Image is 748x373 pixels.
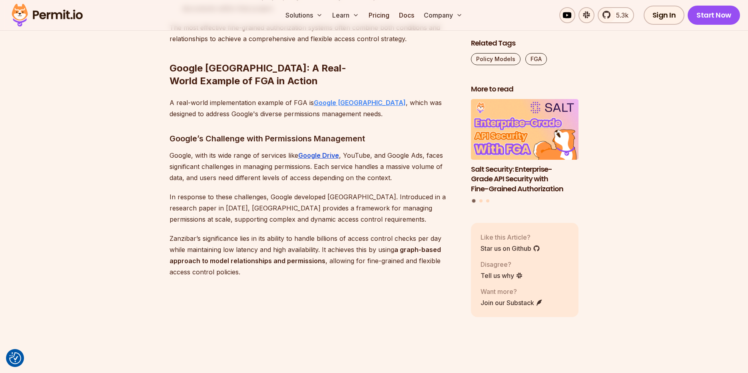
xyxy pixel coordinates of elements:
a: Google Drive [298,151,339,159]
li: 1 of 3 [471,99,579,194]
h3: Salt Security: Enterprise-Grade API Security with Fine-Grained Authorization [471,164,579,194]
a: FGA [525,53,547,65]
button: Solutions [282,7,326,23]
h2: Google [GEOGRAPHIC_DATA]: A Real-World Example of FGA in Action [170,30,458,87]
img: Permit logo [8,2,86,29]
p: The most effective fine-grained authorization systems often combine both conditions and relations... [170,22,458,44]
a: Salt Security: Enterprise-Grade API Security with Fine-Grained AuthorizationSalt Security: Enterp... [471,99,579,194]
a: Pricing [365,7,393,23]
p: A real-world implementation example of FGA is , which was designed to address Google's diverse pe... [170,97,458,119]
span: 5.3k [611,10,628,20]
a: Docs [396,7,417,23]
div: Posts [471,99,579,204]
p: Like this Article? [481,232,540,242]
a: Tell us why [481,270,523,280]
button: Consent Preferences [9,352,21,364]
a: Google [GEOGRAPHIC_DATA] [314,99,406,107]
img: Revisit consent button [9,352,21,364]
a: Star us on Github [481,243,540,253]
button: Go to slide 3 [486,199,489,202]
p: Want more? [481,286,543,296]
h3: Google’s Challenge with Permissions Management [170,132,458,145]
button: Learn [329,7,362,23]
p: Disagree? [481,259,523,269]
h2: More to read [471,84,579,94]
a: Sign In [644,6,685,25]
a: Join our Substack [481,298,543,307]
a: Start Now [688,6,740,25]
img: Salt Security: Enterprise-Grade API Security with Fine-Grained Authorization [471,99,579,160]
button: Go to slide 1 [472,199,476,202]
p: In response to these challenges, Google developed [GEOGRAPHIC_DATA]. Introduced in a research pap... [170,191,458,225]
h2: Related Tags [471,38,579,48]
p: Google, with its wide range of services like , YouTube, and Google Ads, faces significant challen... [170,150,458,183]
button: Go to slide 2 [479,199,483,202]
button: Company [421,7,466,23]
a: 5.3k [598,7,634,23]
p: Zanzibar’s significance lies in its ability to handle billions of access control checks per day w... [170,233,458,278]
a: Policy Models [471,53,521,65]
strong: a graph-based approach to model relationships and permissions [170,246,441,265]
